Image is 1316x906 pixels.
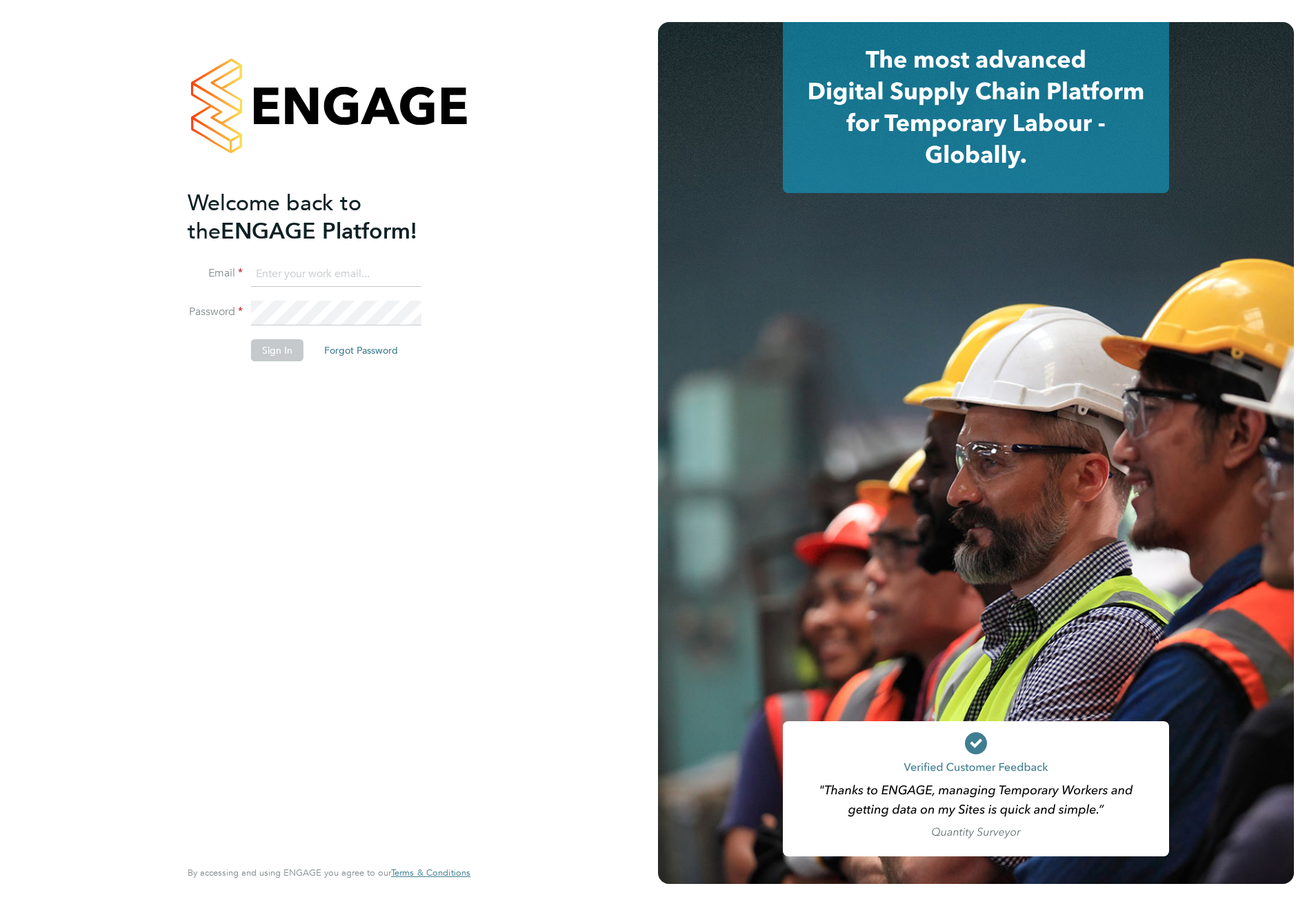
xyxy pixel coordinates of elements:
input: Enter your work email... [251,262,421,287]
a: Terms & Conditions [391,867,470,878]
button: Forgot Password [313,339,409,361]
label: Password [188,305,243,319]
span: By accessing and using ENGAGE you agree to our [188,867,470,878]
span: Welcome back to the [188,190,361,245]
button: Sign In [251,339,303,361]
h2: ENGAGE Platform! [188,189,457,245]
label: Email [188,266,243,281]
